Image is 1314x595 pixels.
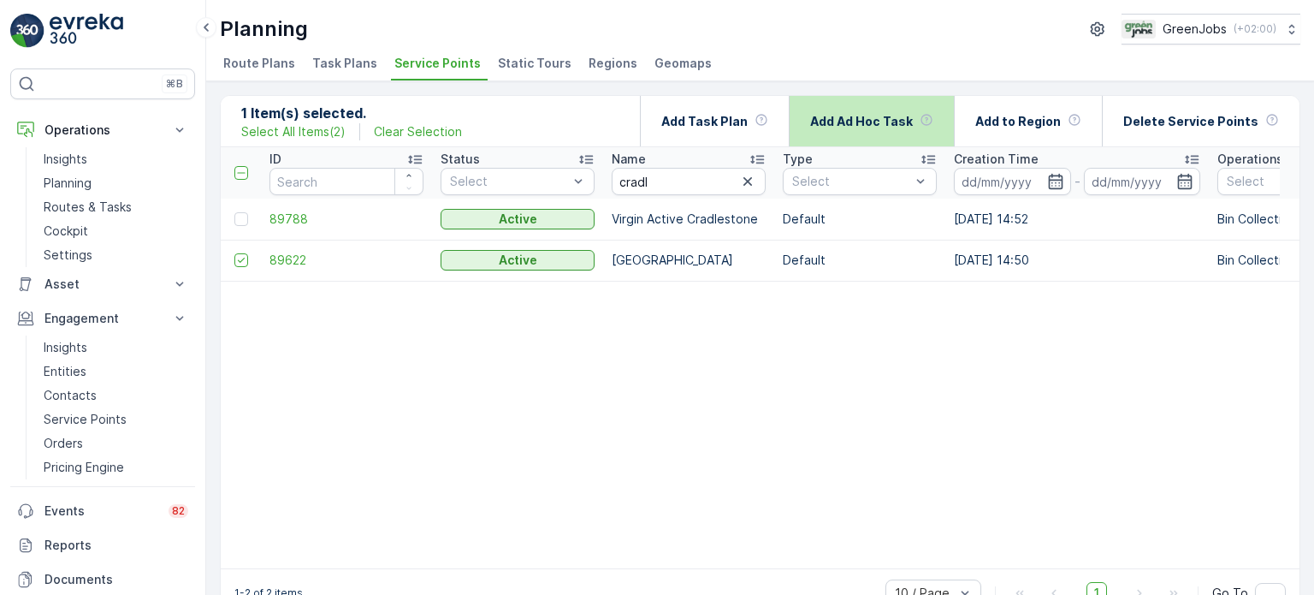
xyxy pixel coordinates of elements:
[654,55,712,72] span: Geomaps
[1122,20,1156,39] img: Green_Jobs_Logo.png
[441,209,595,229] button: Active
[241,103,462,123] p: 1 Item(s) selected.
[44,247,92,264] p: Settings
[450,173,568,190] p: Select
[44,387,97,404] p: Contacts
[394,55,481,72] span: Service Points
[44,339,87,356] p: Insights
[499,211,537,228] p: Active
[441,250,595,271] button: Active
[44,175,92,192] p: Planning
[44,276,161,293] p: Asset
[37,147,195,171] a: Insights
[37,243,195,267] a: Settings
[603,199,774,240] td: Virgin Active Cradlestone
[44,411,127,428] p: Service Points
[269,252,423,269] a: 89622
[44,571,188,588] p: Documents
[44,310,161,327] p: Engagement
[945,240,1209,281] td: [DATE] 14:50
[1122,14,1300,45] button: GreenJobs(+02:00)
[10,301,195,336] button: Engagement
[269,168,423,195] input: Search
[44,503,158,520] p: Events
[37,336,195,360] a: Insights
[1217,151,1283,168] p: Operations
[499,252,537,269] p: Active
[166,77,183,91] p: ⌘B
[612,151,646,168] p: Name
[44,223,88,240] p: Cockpit
[603,240,774,281] td: [GEOGRAPHIC_DATA]
[1163,21,1227,38] p: GreenJobs
[1234,22,1276,36] p: ( +02:00 )
[10,494,195,528] a: Events82
[954,168,1071,195] input: dd/mm/yyyy
[312,55,377,72] span: Task Plans
[269,211,423,228] a: 89788
[792,173,910,190] p: Select
[44,151,87,168] p: Insights
[269,151,281,168] p: ID
[10,528,195,562] a: Reports
[441,151,480,168] p: Status
[234,253,248,267] div: Toggle Row Selected
[810,113,913,130] p: Add Ad Hoc Task
[37,171,195,195] a: Planning
[374,123,462,140] p: Clear Selection
[241,123,346,140] p: Select All Items ( 2 )
[661,113,748,130] p: Add Task Plan
[37,408,195,431] a: Service Points
[172,504,185,518] p: 82
[37,455,195,479] a: Pricing Engine
[1084,168,1201,195] input: dd/mm/yyyy
[10,267,195,301] button: Asset
[220,15,308,43] p: Planning
[37,384,195,408] a: Contacts
[234,212,248,226] div: Toggle Row Selected
[223,55,295,72] span: Route Plans
[498,55,571,72] span: Static Tours
[1123,113,1258,130] p: Delete Service Points
[44,199,132,216] p: Routes & Tasks
[589,55,637,72] span: Regions
[10,14,44,48] img: logo
[37,219,195,243] a: Cockpit
[945,199,1209,240] td: [DATE] 14:52
[612,168,766,195] input: Search
[50,14,123,48] img: logo_light-DOdMpM7g.png
[975,113,1061,130] p: Add to Region
[783,151,813,168] p: Type
[44,122,161,139] p: Operations
[774,240,945,281] td: Default
[1074,171,1080,192] p: -
[774,199,945,240] td: Default
[954,151,1039,168] p: Creation Time
[44,537,188,554] p: Reports
[37,195,195,219] a: Routes & Tasks
[10,113,195,147] button: Operations
[37,360,195,384] a: Entities
[44,459,124,476] p: Pricing Engine
[44,435,83,452] p: Orders
[37,431,195,455] a: Orders
[44,363,86,380] p: Entities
